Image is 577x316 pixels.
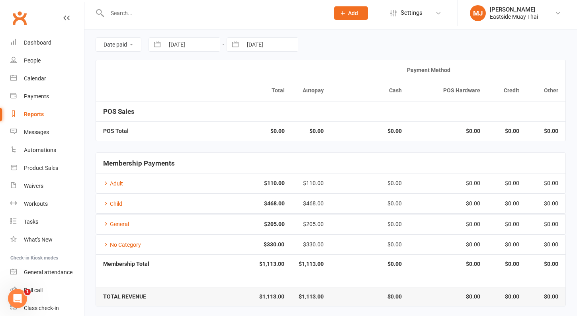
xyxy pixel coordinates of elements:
[105,8,324,19] input: Search...
[10,141,84,159] a: Automations
[243,38,298,51] input: To
[24,93,49,99] div: Payments
[10,70,84,88] a: Calendar
[299,180,324,186] div: $110.00
[334,6,368,20] button: Add
[299,242,324,248] div: $330.00
[103,293,146,300] strong: TOTAL REVENUE
[401,4,422,22] span: Settings
[221,88,284,94] div: Total
[221,180,284,186] strong: $110.00
[338,88,402,94] div: Cash
[338,242,402,248] div: $0.00
[24,289,31,295] span: 1
[10,177,84,195] a: Waivers
[534,88,558,94] div: Other
[534,294,558,300] strong: $0.00
[10,88,84,105] a: Payments
[221,201,284,207] strong: $468.00
[103,160,558,167] h5: Membership Payments
[495,261,519,267] strong: $0.00
[220,242,284,248] strong: $330.00
[338,261,402,267] strong: $0.00
[470,5,486,21] div: MJ
[24,287,43,293] div: Roll call
[103,201,122,207] a: Child
[495,128,519,134] strong: $0.00
[534,201,558,207] div: $0.00
[10,263,84,281] a: General attendance kiosk mode
[416,128,480,134] strong: $0.00
[24,305,59,311] div: Class check-in
[220,294,284,300] strong: $1,113.00
[221,128,284,134] strong: $0.00
[10,34,84,52] a: Dashboard
[534,221,558,227] div: $0.00
[103,128,129,134] strong: POS Total
[534,180,558,186] div: $0.00
[24,236,53,243] div: What's New
[534,128,558,134] strong: $0.00
[416,261,480,267] strong: $0.00
[221,221,284,227] strong: $205.00
[103,108,558,115] h5: POS Sales
[103,242,141,248] a: No Category
[24,129,49,135] div: Messages
[534,261,558,267] strong: $0.00
[10,213,84,231] a: Tasks
[299,128,324,134] strong: $0.00
[103,180,123,187] a: Adult
[10,195,84,213] a: Workouts
[416,201,480,207] div: $0.00
[164,38,220,51] input: From
[24,165,58,171] div: Product Sales
[495,88,519,94] div: Credit
[348,10,358,16] span: Add
[103,221,129,227] a: General
[10,105,84,123] a: Reports
[338,128,402,134] strong: $0.00
[299,201,324,207] div: $468.00
[8,289,27,308] iframe: Intercom live chat
[338,221,402,227] div: $0.00
[490,13,538,20] div: Eastside Muay Thai
[534,242,558,248] div: $0.00
[103,261,149,267] strong: Membership Total
[299,294,324,300] strong: $1,113.00
[495,242,519,248] div: $0.00
[10,281,84,299] a: Roll call
[24,201,48,207] div: Workouts
[416,88,480,94] div: POS Hardware
[416,294,480,300] strong: $0.00
[10,231,84,249] a: What's New
[24,75,46,82] div: Calendar
[220,261,284,267] strong: $1,113.00
[24,57,41,64] div: People
[299,261,324,267] strong: $1,113.00
[24,39,51,46] div: Dashboard
[10,123,84,141] a: Messages
[24,269,72,275] div: General attendance
[495,180,519,186] div: $0.00
[416,221,480,227] div: $0.00
[495,221,519,227] div: $0.00
[24,183,43,189] div: Waivers
[299,88,324,94] div: Autopay
[299,67,558,73] div: Payment Method
[24,218,38,225] div: Tasks
[490,6,538,13] div: [PERSON_NAME]
[10,159,84,177] a: Product Sales
[338,294,402,300] strong: $0.00
[495,201,519,207] div: $0.00
[338,180,402,186] div: $0.00
[10,52,84,70] a: People
[416,242,480,248] div: $0.00
[416,180,480,186] div: $0.00
[299,221,324,227] div: $205.00
[338,201,402,207] div: $0.00
[495,294,519,300] strong: $0.00
[24,111,44,117] div: Reports
[24,147,56,153] div: Automations
[10,8,29,28] a: Clubworx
